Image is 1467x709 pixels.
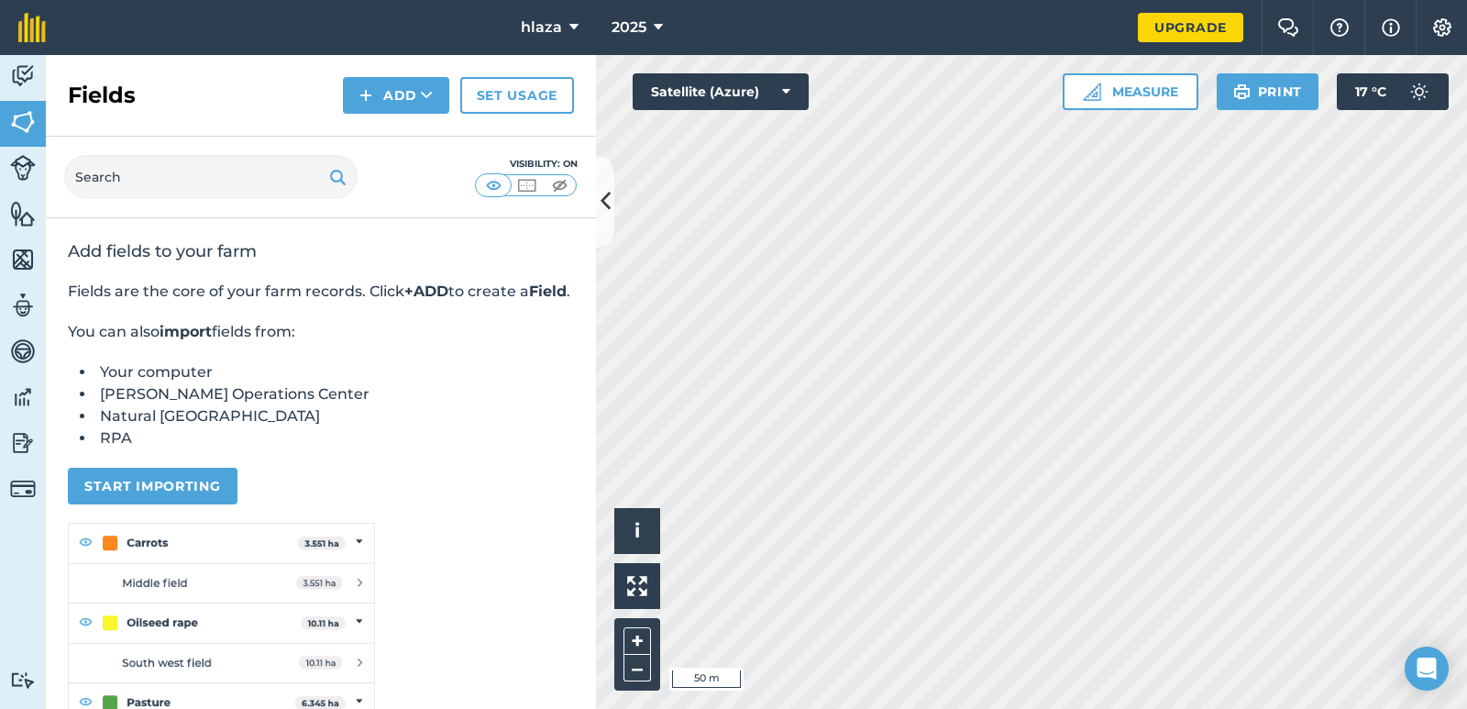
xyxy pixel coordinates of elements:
[1329,18,1351,37] img: A question mark icon
[612,17,646,39] span: 2025
[515,176,538,194] img: svg+xml;base64,PHN2ZyB4bWxucz0iaHR0cDovL3d3dy53My5vcmcvMjAwMC9zdmciIHdpZHRoPSI1MCIgaGVpZ2h0PSI0MC...
[1063,73,1198,110] button: Measure
[475,157,578,172] div: Visibility: On
[18,13,46,42] img: fieldmargin Logo
[10,155,36,181] img: svg+xml;base64,PD94bWwgdmVyc2lvbj0iMS4wIiBlbmNvZGluZz0idXRmLTgiPz4KPCEtLSBHZW5lcmF0b3I6IEFkb2JlIE...
[329,166,347,188] img: svg+xml;base64,PHN2ZyB4bWxucz0iaHR0cDovL3d3dy53My5vcmcvMjAwMC9zdmciIHdpZHRoPSIxOSIgaGVpZ2h0PSIyNC...
[95,427,574,449] li: RPA
[68,468,237,504] button: Start importing
[10,476,36,502] img: svg+xml;base64,PD94bWwgdmVyc2lvbj0iMS4wIiBlbmNvZGluZz0idXRmLTgiPz4KPCEtLSBHZW5lcmF0b3I6IEFkb2JlIE...
[68,321,574,343] p: You can also fields from:
[460,77,574,114] a: Set usage
[64,155,358,199] input: Search
[343,77,449,114] button: Add
[482,176,505,194] img: svg+xml;base64,PHN2ZyB4bWxucz0iaHR0cDovL3d3dy53My5vcmcvMjAwMC9zdmciIHdpZHRoPSI1MCIgaGVpZ2h0PSI0MC...
[10,62,36,90] img: svg+xml;base64,PD94bWwgdmVyc2lvbj0iMS4wIiBlbmNvZGluZz0idXRmLTgiPz4KPCEtLSBHZW5lcmF0b3I6IEFkb2JlIE...
[1233,81,1251,103] img: svg+xml;base64,PHN2ZyB4bWxucz0iaHR0cDovL3d3dy53My5vcmcvMjAwMC9zdmciIHdpZHRoPSIxOSIgaGVpZ2h0PSIyNC...
[10,108,36,136] img: svg+xml;base64,PHN2ZyB4bWxucz0iaHR0cDovL3d3dy53My5vcmcvMjAwMC9zdmciIHdpZHRoPSI1NiIgaGVpZ2h0PSI2MC...
[404,282,448,300] strong: +ADD
[627,576,647,596] img: Four arrows, one pointing top left, one top right, one bottom right and the last bottom left
[10,292,36,319] img: svg+xml;base64,PD94bWwgdmVyc2lvbj0iMS4wIiBlbmNvZGluZz0idXRmLTgiPz4KPCEtLSBHZW5lcmF0b3I6IEFkb2JlIE...
[1277,18,1299,37] img: Two speech bubbles overlapping with the left bubble in the forefront
[521,17,562,39] span: hlaza
[634,519,640,542] span: i
[1138,13,1243,42] a: Upgrade
[1405,647,1449,691] div: Open Intercom Messenger
[1083,83,1101,101] img: Ruler icon
[10,383,36,411] img: svg+xml;base64,PD94bWwgdmVyc2lvbj0iMS4wIiBlbmNvZGluZz0idXRmLTgiPz4KPCEtLSBHZW5lcmF0b3I6IEFkb2JlIE...
[160,323,212,340] strong: import
[95,361,574,383] li: Your computer
[1217,73,1319,110] button: Print
[623,655,651,681] button: –
[1355,73,1386,110] span: 17 ° C
[68,81,136,110] h2: Fields
[10,671,36,689] img: svg+xml;base64,PD94bWwgdmVyc2lvbj0iMS4wIiBlbmNvZGluZz0idXRmLTgiPz4KPCEtLSBHZW5lcmF0b3I6IEFkb2JlIE...
[1382,17,1400,39] img: svg+xml;base64,PHN2ZyB4bWxucz0iaHR0cDovL3d3dy53My5vcmcvMjAwMC9zdmciIHdpZHRoPSIxNyIgaGVpZ2h0PSIxNy...
[1431,18,1453,37] img: A cog icon
[359,84,372,106] img: svg+xml;base64,PHN2ZyB4bWxucz0iaHR0cDovL3d3dy53My5vcmcvMjAwMC9zdmciIHdpZHRoPSIxNCIgaGVpZ2h0PSIyNC...
[68,240,574,262] h2: Add fields to your farm
[10,429,36,457] img: svg+xml;base64,PD94bWwgdmVyc2lvbj0iMS4wIiBlbmNvZGluZz0idXRmLTgiPz4KPCEtLSBHZW5lcmF0b3I6IEFkb2JlIE...
[10,338,36,365] img: svg+xml;base64,PD94bWwgdmVyc2lvbj0iMS4wIiBlbmNvZGluZz0idXRmLTgiPz4KPCEtLSBHZW5lcmF0b3I6IEFkb2JlIE...
[529,282,567,300] strong: Field
[548,176,571,194] img: svg+xml;base64,PHN2ZyB4bWxucz0iaHR0cDovL3d3dy53My5vcmcvMjAwMC9zdmciIHdpZHRoPSI1MCIgaGVpZ2h0PSI0MC...
[623,627,651,655] button: +
[10,200,36,227] img: svg+xml;base64,PHN2ZyB4bWxucz0iaHR0cDovL3d3dy53My5vcmcvMjAwMC9zdmciIHdpZHRoPSI1NiIgaGVpZ2h0PSI2MC...
[95,383,574,405] li: [PERSON_NAME] Operations Center
[95,405,574,427] li: Natural [GEOGRAPHIC_DATA]
[633,73,809,110] button: Satellite (Azure)
[1337,73,1449,110] button: 17 °C
[1401,73,1438,110] img: svg+xml;base64,PD94bWwgdmVyc2lvbj0iMS4wIiBlbmNvZGluZz0idXRmLTgiPz4KPCEtLSBHZW5lcmF0b3I6IEFkb2JlIE...
[614,508,660,554] button: i
[68,281,574,303] p: Fields are the core of your farm records. Click to create a .
[10,246,36,273] img: svg+xml;base64,PHN2ZyB4bWxucz0iaHR0cDovL3d3dy53My5vcmcvMjAwMC9zdmciIHdpZHRoPSI1NiIgaGVpZ2h0PSI2MC...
